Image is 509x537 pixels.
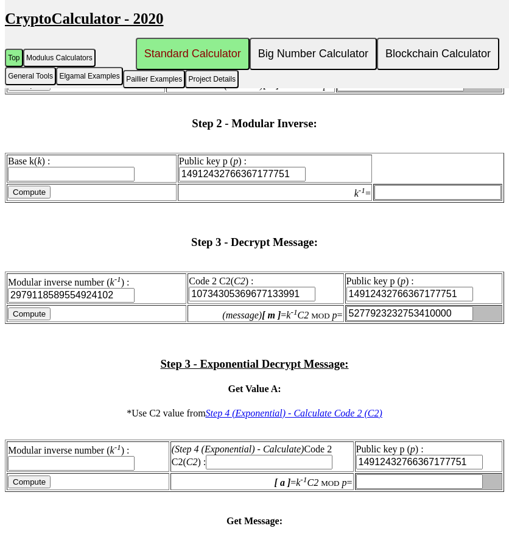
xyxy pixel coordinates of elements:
label: Modular inverse number ( ) : [8,277,135,300]
i: C2 [298,310,309,320]
h3: Step 3 - Decrypt Message: [5,236,504,249]
i: k [354,188,359,198]
i: -1 [300,475,307,484]
label: = = [275,477,353,488]
input: Modular inverse number (k-1) : [8,288,135,303]
u: CryptoCalculator - 2020 [5,10,164,27]
label: = = [222,310,342,320]
h4: Get Value A: [5,384,504,395]
i: k [110,445,114,455]
i: C2 [307,477,318,488]
input: Base k(k) : [8,167,135,181]
i: [ m ] [262,310,281,320]
label: Code 2 C2( ) : [172,444,332,467]
i: -1 [359,185,365,194]
button: Paillier Examples [123,70,185,88]
i: p [401,276,405,286]
input: (Step 4 (Exponential) - Calculate)Code 2 C2(C2) : [206,455,332,469]
i: (Step 4 (Exponential) - Calculate) [172,444,304,454]
i: [ a ] [275,477,291,488]
a: Step 4 (Exponential) - Calculate Code 2 (C2) [206,408,382,418]
label: Base k( ) : [8,156,135,179]
input: Public key p (p) : [346,287,473,301]
button: Top [5,49,23,67]
input: Compute [8,186,51,198]
input: Code 2 C2(C2) : [189,287,315,301]
h3: Step 2 - Modular Inverse: [5,117,504,130]
i: k [286,310,290,320]
i: p [342,477,346,488]
label: Modular inverse number ( ) : [8,445,135,468]
i: C2 [234,276,245,286]
button: Modulus Calculators [23,49,96,67]
label: Public key p ( ) : [179,156,306,179]
i: -1 [114,275,121,284]
p: *Use C2 value from [5,408,504,419]
input: Modular inverse number (k-1) : [8,456,135,471]
button: Elgamal Examples [56,67,123,85]
button: Project Details [185,70,239,88]
label: Public key p ( ) : [356,444,483,467]
i: -1 [114,443,121,452]
input: Public key p (p) : [179,167,306,181]
i: p [410,444,415,454]
u: Step 3 - Exponential Decrypt Message: [160,357,348,370]
i: (message) [222,310,262,320]
button: Big Number Calculator [250,38,377,70]
h4: Get Message: [5,516,504,527]
font: MOD [311,311,329,320]
input: Compute [8,476,51,488]
i: p [233,156,238,166]
i: p [332,310,337,320]
i: C2 [186,457,198,467]
label: = [354,188,371,198]
label: Code 2 C2( ) : [189,276,315,299]
label: Public key p ( ) : [346,276,473,299]
i: k [110,277,114,287]
i: -1 [290,307,297,316]
button: Standard Calculator [136,38,250,70]
button: Blockchain Calculator [377,38,499,70]
input: Public key p (p) : [356,455,483,469]
i: k [296,477,300,488]
i: k [37,156,41,166]
input: Compute [8,307,51,320]
button: General Tools [5,67,56,85]
font: MOD [321,479,339,488]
